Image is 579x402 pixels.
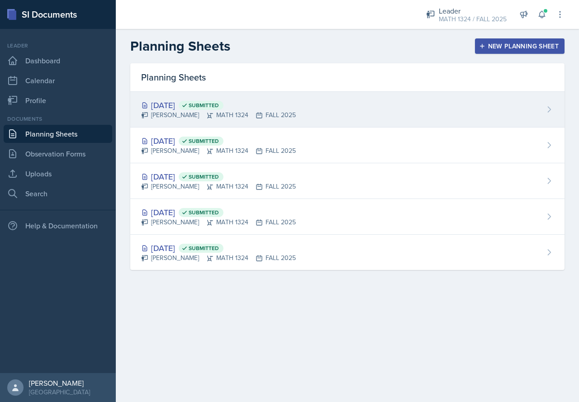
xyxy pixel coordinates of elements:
span: Submitted [189,137,219,145]
div: Planning Sheets [130,63,565,92]
span: Submitted [189,173,219,180]
div: Leader [439,5,507,16]
div: [GEOGRAPHIC_DATA] [29,388,90,397]
a: [DATE] Submitted [PERSON_NAME]MATH 1324FALL 2025 [130,235,565,270]
div: [PERSON_NAME] MATH 1324 FALL 2025 [141,253,296,263]
a: [DATE] Submitted [PERSON_NAME]MATH 1324FALL 2025 [130,163,565,199]
a: Calendar [4,71,112,90]
div: Help & Documentation [4,217,112,235]
a: [DATE] Submitted [PERSON_NAME]MATH 1324FALL 2025 [130,199,565,235]
div: [PERSON_NAME] MATH 1324 FALL 2025 [141,218,296,227]
div: [PERSON_NAME] MATH 1324 FALL 2025 [141,146,296,156]
span: Submitted [189,245,219,252]
span: Submitted [189,102,219,109]
div: [DATE] [141,135,296,147]
a: [DATE] Submitted [PERSON_NAME]MATH 1324FALL 2025 [130,92,565,128]
a: Uploads [4,165,112,183]
div: Documents [4,115,112,123]
a: [DATE] Submitted [PERSON_NAME]MATH 1324FALL 2025 [130,128,565,163]
div: [PERSON_NAME] [29,378,90,388]
h2: Planning Sheets [130,38,230,54]
div: [DATE] [141,170,296,183]
button: New Planning Sheet [475,38,565,54]
a: Observation Forms [4,145,112,163]
a: Profile [4,91,112,109]
div: [DATE] [141,206,296,218]
div: MATH 1324 / FALL 2025 [439,14,507,24]
div: [DATE] [141,99,296,111]
a: Planning Sheets [4,125,112,143]
div: Leader [4,42,112,50]
div: New Planning Sheet [481,43,559,50]
a: Search [4,184,112,203]
div: [DATE] [141,242,296,254]
div: [PERSON_NAME] MATH 1324 FALL 2025 [141,182,296,191]
span: Submitted [189,209,219,216]
a: Dashboard [4,52,112,70]
div: [PERSON_NAME] MATH 1324 FALL 2025 [141,110,296,120]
